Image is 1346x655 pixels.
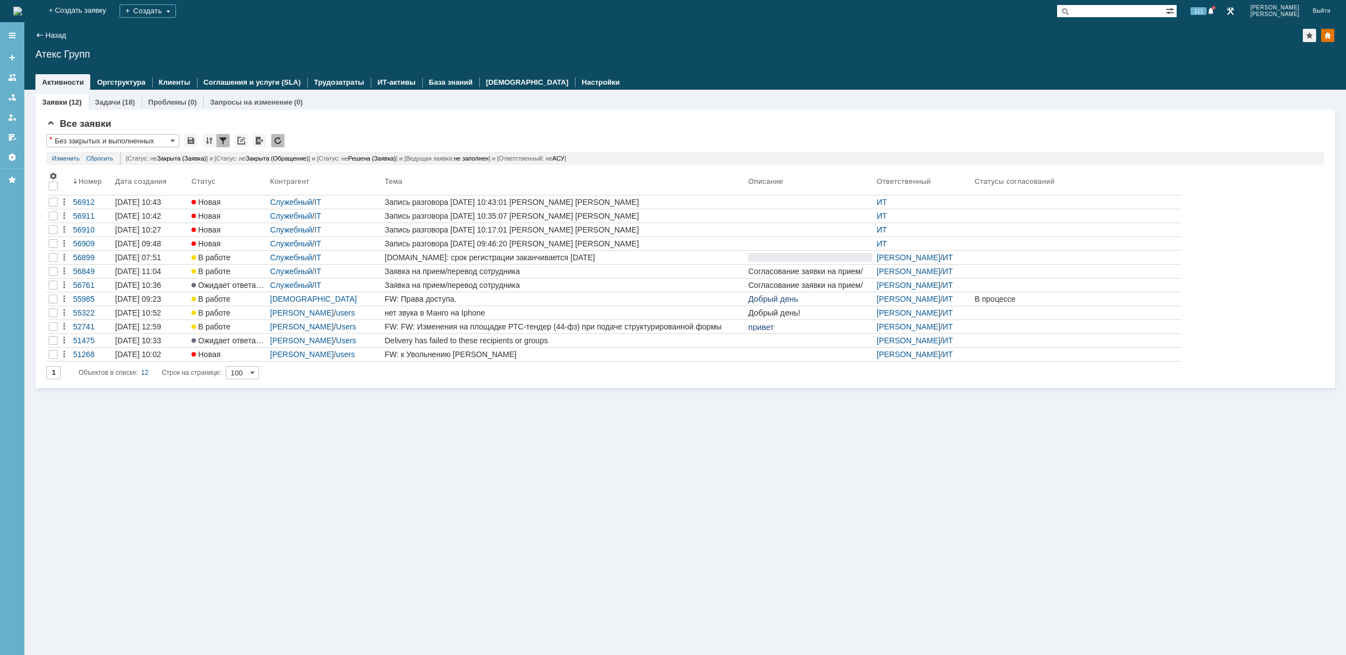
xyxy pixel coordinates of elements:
[189,237,268,250] a: Новая
[203,134,216,147] div: Сортировка...
[336,336,356,345] a: Users
[385,177,403,185] div: Тема
[61,79,122,88] a: 8 800555 55 22
[113,334,189,347] a: [DATE] 10:33
[877,350,940,359] a: [PERSON_NAME]
[314,78,364,86] a: Трудозатраты
[943,281,953,290] a: ИТ
[13,7,22,16] img: logo
[877,322,940,331] a: [PERSON_NAME]
[71,306,113,319] a: 55322
[22,154,161,181] h3: Записан разговор от
[382,251,746,264] a: [DOMAIN_NAME]: срок регистрации заканчивается [DATE]
[73,253,111,262] div: 56899
[270,198,380,207] div: /
[159,78,190,86] a: Клиенты
[71,265,113,278] a: 56849
[336,350,355,359] a: users
[943,267,953,276] a: ИТ
[943,322,953,331] a: ИТ
[382,169,746,195] th: Тема
[189,195,268,209] a: Новая
[314,253,321,262] a: IT
[382,195,746,209] a: Запись разговора [DATE] 10:43:01 [PERSON_NAME] [PERSON_NAME]
[3,89,21,106] a: Заявки в моей ответственности
[877,267,970,276] div: /
[23,255,161,268] p: С кем говорил:
[23,306,161,319] p: Время звонка:
[877,308,970,317] div: /
[270,281,380,290] div: /
[2,156,73,166] span: + 7 (9027) 639-099
[54,231,128,240] b: [PERSON_NAME]
[83,79,122,88] span: 555 55 22
[73,295,111,303] div: 55985
[191,350,221,359] span: Новая
[1166,5,1177,16] span: Расширенный поиск
[271,134,284,147] div: Обновлять список
[270,336,334,345] a: [PERSON_NAME]
[42,98,67,106] a: Заявки
[191,177,216,185] div: Статус
[385,267,744,276] div: Заявка на прием/перевод сотрудника
[191,336,301,345] span: Ожидает ответа контрагента
[191,225,221,234] span: Новая
[50,109,133,143] b: Уважаемый клиент!
[28,95,304,261] p: Здравствуйте, ООО "Атекс Групп"! Регистрация доменного имени заканчивается . Если вы планируете п...
[385,308,744,317] div: нет звука в Манго на Iphone
[79,168,115,180] b: [DATE]
[314,267,321,276] a: IT
[314,239,321,248] a: IT
[71,320,113,333] a: 52741
[115,281,161,290] div: [DATE] 10:36
[46,118,111,129] span: Все заявки
[270,308,380,317] div: /
[385,198,744,207] div: Запись разговора [DATE] 10:43:01 [PERSON_NAME] [PERSON_NAME]
[115,322,161,331] div: [DATE] 12:59
[60,267,69,276] div: Действия
[113,209,189,223] a: [DATE] 10:42
[189,348,268,361] a: Новая
[270,322,380,331] div: /
[60,239,69,248] div: Действия
[270,212,380,220] div: /
[877,212,887,220] a: ИТ
[73,322,111,331] div: 52741
[95,98,121,106] a: Задачи
[189,169,268,195] th: Статус
[28,367,165,392] a: Войти в панель
[1224,4,1237,18] a: Перейти в интерфейс администратора
[385,350,744,359] div: FW: к Увольнению [PERSON_NAME]
[191,322,230,331] span: В работе
[748,177,784,185] div: Описание
[115,295,161,303] div: [DATE] 09:23
[314,281,321,290] a: IT
[122,98,135,106] div: (18)
[113,306,189,319] a: [DATE] 10:52
[270,198,312,207] a: Служебный
[3,69,21,86] a: Заявки на командах
[60,253,69,262] div: Действия
[189,320,268,333] a: В работе
[270,253,380,262] div: /
[385,336,744,345] div: Delivery has failed to these recipients or groups
[73,198,111,207] div: 56912
[22,11,161,53] img: Electros logo
[877,281,940,290] a: [PERSON_NAME]
[189,223,268,236] a: Новая
[113,348,189,361] a: [DATE] 10:02
[74,333,109,342] b: 10:17:01
[49,172,58,180] span: Настройки
[382,292,746,306] a: FW: Права доступа.
[189,292,268,306] a: В работе
[1250,11,1300,18] span: [PERSON_NAME]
